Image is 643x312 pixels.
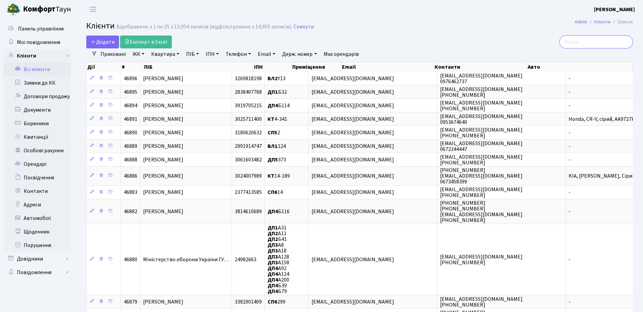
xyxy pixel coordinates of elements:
a: Документи [3,103,71,117]
span: 3814610689 [235,208,262,215]
span: [EMAIL_ADDRESS][DOMAIN_NAME] [312,208,394,215]
span: 46883 [124,189,137,196]
span: - [569,156,571,163]
li: Список [611,18,633,26]
span: [PERSON_NAME] [143,115,183,123]
span: - [569,142,571,150]
b: ДП4 [268,282,278,289]
input: Пошук... [559,36,633,48]
span: [EMAIL_ADDRESS][DOMAIN_NAME] 0672344447 [440,140,523,153]
span: [EMAIL_ADDRESS][DOMAIN_NAME] [312,75,394,82]
a: Приховані [98,48,129,60]
a: ІПН [203,48,222,60]
a: Автомобілі [3,211,71,225]
span: Клієнти [86,20,115,32]
th: Дії [87,62,121,72]
th: ІПН [253,62,292,72]
span: [EMAIL_ADDRESS][DOMAIN_NAME] [312,88,394,96]
th: ПІБ [143,62,253,72]
b: СП6 [268,298,277,306]
a: Всі клієнти [3,63,71,76]
span: [EMAIL_ADDRESS][DOMAIN_NAME] [312,172,394,180]
span: [PHONE_NUMBER] [PHONE_NUMBER] [EMAIL_ADDRESS][DOMAIN_NAME] [PHONE_NUMBER] [440,199,523,224]
span: [PERSON_NAME] [143,75,183,82]
b: КТ [268,172,274,180]
b: ДП4 [268,102,278,109]
span: [EMAIL_ADDRESS][DOMAIN_NAME] [312,115,394,123]
span: 3024007989 [235,172,262,180]
span: А31 А11 Б41 А8 А18 А128 А158 А92 А124 А200 Б39 Б79 [268,224,289,295]
span: [EMAIL_ADDRESS][DOMAIN_NAME] [312,189,394,196]
a: Має орендарів [321,48,362,60]
span: - [569,298,571,306]
span: [PERSON_NAME] [143,88,183,96]
b: ДП3 [268,253,278,261]
a: Адреси [3,198,71,211]
span: Мої повідомлення [17,39,60,46]
span: [EMAIL_ADDRESS][DOMAIN_NAME] [PHONE_NUMBER] [440,295,523,309]
span: - [569,129,571,136]
span: [EMAIL_ADDRESS][DOMAIN_NAME] [PHONE_NUMBER] [440,126,523,139]
th: Приміщення [292,62,342,72]
a: Експорт в Excel [120,36,172,48]
span: [EMAIL_ADDRESS][DOMAIN_NAME] [PHONE_NUMBER] [440,253,523,266]
a: Телефон [223,48,254,60]
b: ДП1 [268,224,278,231]
span: 46888 [124,156,137,163]
b: ВЛ2 [268,75,278,82]
span: 14-189 [268,172,290,180]
b: ДП3 [268,247,278,255]
a: Додати [86,36,119,48]
a: Email [255,48,278,60]
span: [EMAIL_ADDRESS][DOMAIN_NAME] [312,142,394,150]
a: Квитанції [3,130,71,144]
b: ВЛ1 [268,142,278,150]
b: ДП4 [268,208,278,215]
a: Договори продажу [3,90,71,103]
img: logo.png [7,3,20,16]
span: 3061603482 [235,156,262,163]
a: Повідомлення [3,266,71,279]
b: ДП2 [268,236,278,243]
th: Контакти [434,62,527,72]
span: Додати [91,38,115,46]
span: Панель управління [18,25,64,32]
a: Боржники [3,117,71,130]
span: [PERSON_NAME] [143,129,183,136]
span: [PERSON_NAME] [143,189,183,196]
span: 3025711400 [235,115,262,123]
span: 46882 [124,208,137,215]
th: Email [341,62,434,72]
span: Б114 [268,102,290,109]
b: ДП3 [268,241,278,249]
b: СП6 [268,189,277,196]
b: Комфорт [23,4,55,15]
a: Орендарі [3,157,71,171]
span: [EMAIL_ADDRESS][DOMAIN_NAME] [312,102,394,109]
span: [EMAIL_ADDRESS][DOMAIN_NAME] [312,156,394,163]
a: Admin [575,18,587,25]
b: ДП5 [268,156,278,163]
a: Щоденник [3,225,71,239]
span: 3919705215 [235,102,262,109]
b: ДП4 [268,288,278,295]
span: Honda, CR-V, сірий, AA9727KC [569,115,638,123]
b: ДП4 [268,276,278,284]
span: 46890 [124,129,137,136]
a: Держ. номер [279,48,319,60]
span: - [569,75,571,82]
b: ДП3 [268,259,278,266]
span: 2991914747 [235,142,262,150]
a: Довідники [3,252,71,266]
span: [EMAIL_ADDRESS][DOMAIN_NAME] [312,256,394,263]
a: Клієнти [3,49,71,63]
b: [PERSON_NAME] [594,6,635,13]
b: КТ [268,115,274,123]
span: - [569,256,571,263]
a: Панель управління [3,22,71,36]
a: Порушення [3,239,71,252]
b: ДП1 [268,88,278,96]
span: [PERSON_NAME] [143,298,183,306]
span: - [569,208,571,215]
span: 46879 [124,298,137,306]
